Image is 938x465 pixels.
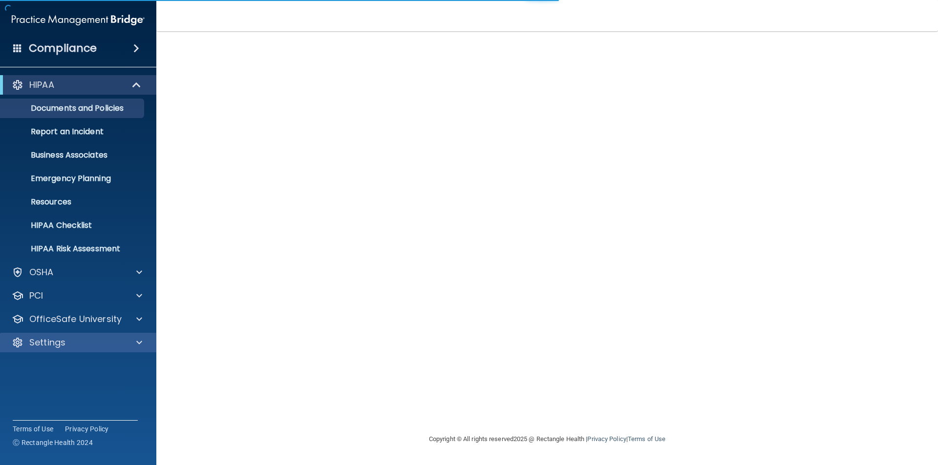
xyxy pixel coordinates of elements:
p: HIPAA Checklist [6,221,140,230]
a: Terms of Use [628,435,665,443]
a: OfficeSafe University [12,313,142,325]
a: Settings [12,337,142,348]
p: Documents and Policies [6,103,140,113]
img: PMB logo [12,10,145,30]
p: Resources [6,197,140,207]
a: HIPAA [12,79,142,91]
a: Privacy Policy [65,424,109,434]
span: Ⓒ Rectangle Health 2024 [13,438,93,447]
h4: Compliance [29,41,97,55]
p: HIPAA [29,79,54,91]
p: Business Associates [6,150,140,160]
p: HIPAA Risk Assessment [6,244,140,254]
p: PCI [29,290,43,302]
p: Report an Incident [6,127,140,137]
p: Settings [29,337,65,348]
p: OSHA [29,266,54,278]
a: PCI [12,290,142,302]
p: Emergency Planning [6,174,140,183]
a: OSHA [12,266,142,278]
div: Copyright © All rights reserved 2025 @ Rectangle Health | | [369,424,725,455]
a: Terms of Use [13,424,53,434]
p: OfficeSafe University [29,313,122,325]
a: Privacy Policy [587,435,626,443]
